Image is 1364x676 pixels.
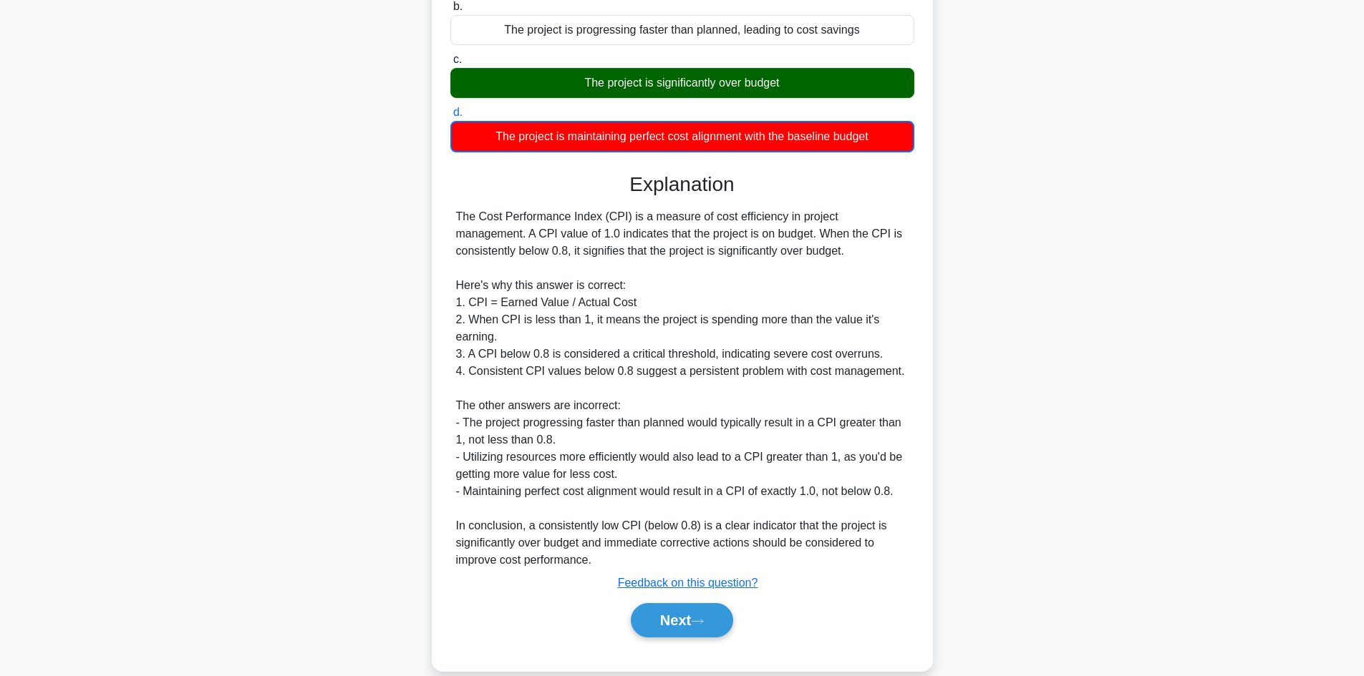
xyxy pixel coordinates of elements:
[456,208,909,569] div: The Cost Performance Index (CPI) is a measure of cost efficiency in project management. A CPI val...
[459,172,906,197] h3: Explanation
[453,53,462,65] span: c.
[618,577,758,589] a: Feedback on this question?
[450,121,914,152] div: The project is maintaining perfect cost alignment with the baseline budget
[450,68,914,98] div: The project is significantly over budget
[453,106,463,118] span: d.
[631,603,733,637] button: Next
[450,15,914,45] div: The project is progressing faster than planned, leading to cost savings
